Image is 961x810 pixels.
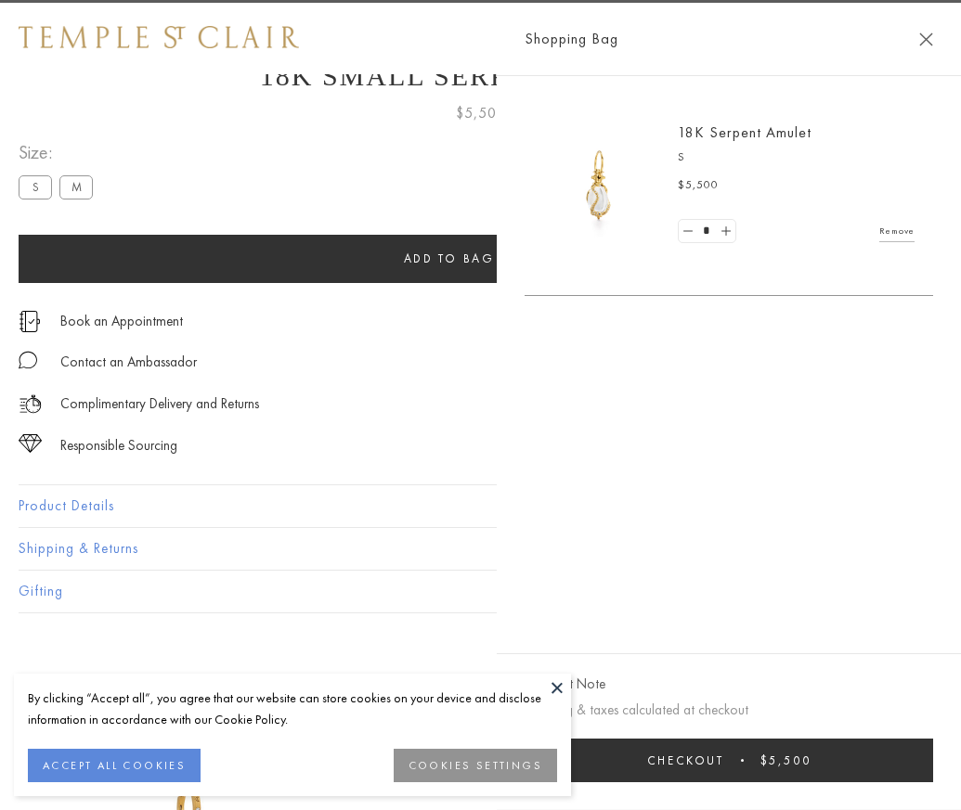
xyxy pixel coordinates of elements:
[525,673,605,696] button: Add Gift Note
[59,175,93,199] label: M
[879,221,915,241] a: Remove
[28,688,557,730] div: By clicking “Accept all”, you agree that our website can store cookies on your device and disclos...
[678,148,915,167] p: S
[19,235,879,283] button: Add to bag
[404,251,495,266] span: Add to bag
[456,101,506,125] span: $5,500
[60,392,259,416] p: Complimentary Delivery and Returns
[647,752,724,768] span: Checkout
[678,122,812,142] a: 18K Serpent Amulet
[19,571,942,612] button: Gifting
[19,311,41,332] img: icon_appointment.svg
[679,220,697,243] a: Set quantity to 0
[19,351,37,369] img: MessageIcon-01_2.svg
[525,739,933,782] button: Checkout $5,500
[60,311,183,331] a: Book an Appointment
[19,528,942,570] button: Shipping & Returns
[19,434,42,453] img: icon_sourcing.svg
[525,699,933,722] p: Shipping & taxes calculated at checkout
[19,26,299,48] img: Temple St. Clair
[19,485,942,527] button: Product Details
[525,27,618,51] span: Shopping Bag
[60,351,197,374] div: Contact an Ambassador
[760,752,812,768] span: $5,500
[394,749,557,782] button: COOKIES SETTINGS
[28,749,201,782] button: ACCEPT ALL COOKIES
[678,176,719,195] span: $5,500
[19,137,100,168] span: Size:
[60,434,177,457] div: Responsible Sourcing
[19,175,52,199] label: S
[543,130,655,241] img: P51836-E11SERPPV
[919,32,933,46] button: Close Shopping Bag
[19,392,42,416] img: icon_delivery.svg
[19,60,942,92] h1: 18K Small Serpent Amulet
[716,220,734,243] a: Set quantity to 2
